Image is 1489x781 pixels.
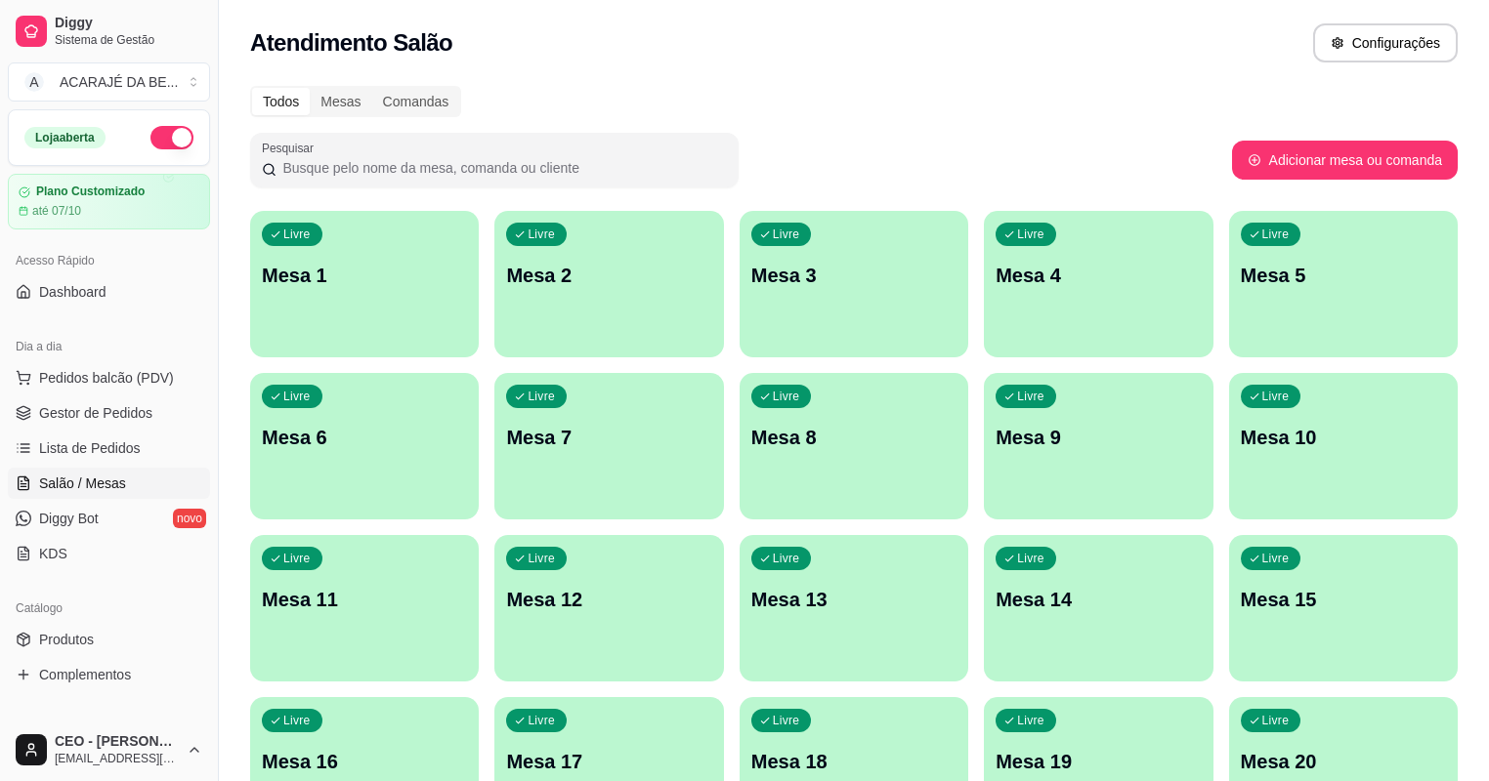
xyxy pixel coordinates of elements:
a: Gestor de Pedidos [8,397,210,429]
p: Livre [1017,713,1044,728]
p: Mesa 8 [751,424,957,451]
p: Livre [283,389,311,404]
p: Livre [1262,551,1290,566]
button: CEO - [PERSON_NAME][EMAIL_ADDRESS][DOMAIN_NAME] [8,726,210,773]
div: Loja aberta [24,127,106,148]
a: Plano Customizadoaté 07/10 [8,174,210,229]
button: LivreMesa 4 [984,211,1212,357]
button: LivreMesa 13 [740,535,968,681]
span: CEO - [PERSON_NAME] [55,733,179,751]
p: Livre [283,713,311,728]
p: Mesa 2 [506,262,711,289]
div: Catálogo [8,593,210,624]
div: Comandas [372,88,460,115]
span: Produtos [39,630,94,649]
div: ACARAJÉ DA BE ... [60,72,178,92]
label: Pesquisar [262,140,320,156]
p: Mesa 18 [751,748,957,775]
p: Mesa 6 [262,424,467,451]
button: LivreMesa 7 [494,373,723,519]
p: Mesa 3 [751,262,957,289]
p: Livre [528,551,555,566]
article: até 07/10 [32,203,81,219]
button: Select a team [8,62,210,102]
p: Livre [773,551,800,566]
span: KDS [39,544,67,563]
p: Livre [773,389,800,404]
span: Diggy Bot [39,509,99,528]
span: [EMAIL_ADDRESS][DOMAIN_NAME] [55,751,179,766]
p: Livre [283,226,311,242]
p: Livre [1262,713,1290,728]
span: Diggy [55,15,202,32]
p: Livre [528,389,555,404]
span: Complementos [39,665,131,684]
div: Acesso Rápido [8,245,210,276]
p: Mesa 1 [262,262,467,289]
p: Livre [1017,226,1044,242]
p: Mesa 13 [751,586,957,613]
p: Livre [528,226,555,242]
p: Livre [1017,551,1044,566]
span: A [24,72,44,92]
div: Mesas [310,88,371,115]
p: Mesa 19 [996,748,1201,775]
a: Diggy Botnovo [8,503,210,534]
button: LivreMesa 14 [984,535,1212,681]
button: Adicionar mesa ou comanda [1232,141,1458,180]
a: Dashboard [8,276,210,308]
button: LivreMesa 9 [984,373,1212,519]
button: LivreMesa 8 [740,373,968,519]
p: Mesa 14 [996,586,1201,613]
a: Salão / Mesas [8,468,210,499]
p: Mesa 10 [1241,424,1446,451]
p: Mesa 4 [996,262,1201,289]
p: Mesa 7 [506,424,711,451]
p: Mesa 11 [262,586,467,613]
span: Gestor de Pedidos [39,403,152,423]
p: Livre [1262,226,1290,242]
button: LivreMesa 6 [250,373,479,519]
p: Mesa 16 [262,748,467,775]
p: Livre [283,551,311,566]
span: Sistema de Gestão [55,32,202,48]
p: Mesa 12 [506,586,711,613]
p: Mesa 20 [1241,748,1446,775]
div: Todos [252,88,310,115]
article: Plano Customizado [36,185,145,199]
p: Livre [773,226,800,242]
button: Configurações [1313,23,1458,62]
button: LivreMesa 12 [494,535,723,681]
span: Lista de Pedidos [39,438,141,458]
a: Produtos [8,624,210,655]
span: Salão / Mesas [39,473,126,493]
button: LivreMesa 1 [250,211,479,357]
a: Complementos [8,659,210,690]
p: Livre [773,713,800,728]
a: KDS [8,538,210,569]
button: LivreMesa 11 [250,535,479,681]
p: Mesa 17 [506,748,711,775]
button: Pedidos balcão (PDV) [8,362,210,393]
p: Livre [1262,389,1290,404]
h2: Atendimento Salão [250,27,452,59]
p: Mesa 9 [996,424,1201,451]
p: Mesa 5 [1241,262,1446,289]
span: Pedidos balcão (PDV) [39,368,174,388]
p: Mesa 15 [1241,586,1446,613]
button: LivreMesa 15 [1229,535,1458,681]
a: DiggySistema de Gestão [8,8,210,55]
div: Dia a dia [8,331,210,362]
p: Livre [1017,389,1044,404]
button: Alterar Status [150,126,193,149]
button: LivreMesa 10 [1229,373,1458,519]
button: LivreMesa 2 [494,211,723,357]
p: Livre [528,713,555,728]
button: LivreMesa 5 [1229,211,1458,357]
input: Pesquisar [277,158,727,178]
a: Lista de Pedidos [8,432,210,464]
button: LivreMesa 3 [740,211,968,357]
span: Dashboard [39,282,106,302]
